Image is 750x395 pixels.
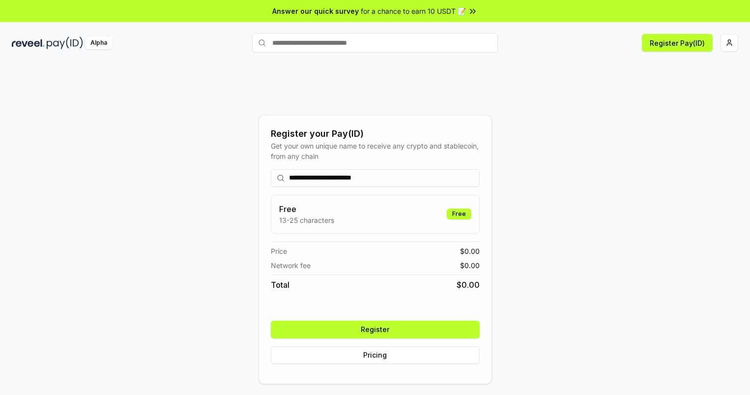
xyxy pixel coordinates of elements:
[271,321,480,338] button: Register
[642,34,713,52] button: Register Pay(ID)
[12,37,45,49] img: reveel_dark
[361,6,466,16] span: for a chance to earn 10 USDT 📝
[85,37,113,49] div: Alpha
[460,260,480,271] span: $ 0.00
[457,279,480,291] span: $ 0.00
[271,346,480,364] button: Pricing
[47,37,83,49] img: pay_id
[271,127,480,141] div: Register your Pay(ID)
[271,141,480,161] div: Get your own unique name to receive any crypto and stablecoin, from any chain
[271,279,289,291] span: Total
[279,215,334,225] p: 13-25 characters
[447,209,471,219] div: Free
[272,6,359,16] span: Answer our quick survey
[279,203,334,215] h3: Free
[460,246,480,256] span: $ 0.00
[271,260,311,271] span: Network fee
[271,246,287,256] span: Price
